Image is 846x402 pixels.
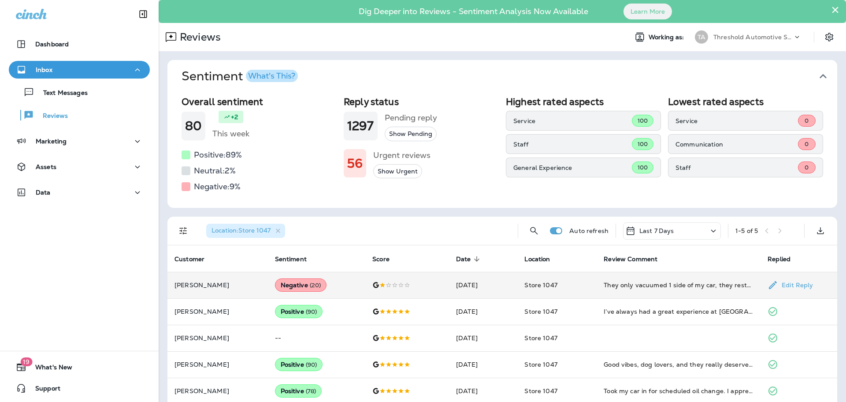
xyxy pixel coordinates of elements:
[174,387,261,394] p: [PERSON_NAME]
[174,60,844,93] button: SentimentWhat's This?
[675,164,798,171] p: Staff
[182,96,337,107] h2: Overall sentiment
[275,358,323,371] div: Positive
[36,163,56,170] p: Assets
[131,5,156,23] button: Collapse Sidebar
[333,10,614,13] p: Dig Deeper into Reviews - Sentiment Analysis Now Available
[306,361,317,368] span: ( 90 )
[174,308,261,315] p: [PERSON_NAME]
[524,387,557,395] span: Store 1047
[174,334,261,342] p: [PERSON_NAME]
[9,61,150,79] button: Inbox
[638,140,648,148] span: 100
[649,34,686,41] span: Working as:
[805,164,809,171] span: 0
[9,35,150,53] button: Dashboard
[212,127,249,141] h5: This week
[449,325,517,351] td: [DATE]
[735,227,758,234] div: 1 - 5 of 5
[805,140,809,148] span: 0
[26,385,60,395] span: Support
[768,255,802,263] span: Replied
[34,89,88,98] p: Text Messages
[36,66,52,73] p: Inbox
[695,30,708,44] div: TA
[449,351,517,378] td: [DATE]
[456,255,471,263] span: Date
[524,361,557,368] span: Store 1047
[9,106,150,124] button: Reviews
[805,117,809,124] span: 0
[347,119,374,133] h1: 1297
[385,111,437,125] h5: Pending reply
[604,307,753,316] div: I’ve always had a great experience at Grease Monkey but the Idaho Falls location on Channing Way ...
[9,379,150,397] button: Support
[174,361,261,368] p: [PERSON_NAME]
[248,72,295,80] div: What's This?
[9,358,150,376] button: 19What's New
[174,255,204,263] span: Customer
[668,96,823,107] h2: Lowest rated aspects
[604,281,753,289] div: They only vacuumed 1 side of my car, they restarted the 15 minute timer at 7 minutes when they we...
[524,255,550,263] span: Location
[36,138,67,145] p: Marketing
[525,222,543,240] button: Search Reviews
[778,282,813,289] p: Edit Reply
[638,117,648,124] span: 100
[174,222,192,240] button: Filters
[9,158,150,176] button: Assets
[373,148,430,162] h5: Urgent reviews
[524,255,561,263] span: Location
[449,298,517,325] td: [DATE]
[9,132,150,150] button: Marketing
[275,278,327,292] div: Negative
[812,222,829,240] button: Export as CSV
[713,34,793,41] p: Threshold Automotive Service dba Grease Monkey
[524,281,557,289] span: Store 1047
[604,255,657,263] span: Review Comment
[211,226,271,234] span: Location : Store 1047
[372,255,401,263] span: Score
[182,69,298,84] h1: Sentiment
[569,227,609,234] p: Auto refresh
[675,141,798,148] p: Communication
[174,255,216,263] span: Customer
[604,255,669,263] span: Review Comment
[275,255,318,263] span: Sentiment
[185,119,202,133] h1: 80
[306,387,316,395] span: ( 78 )
[506,96,661,107] h2: Highest rated aspects
[9,184,150,201] button: Data
[174,282,261,289] p: [PERSON_NAME]
[275,305,323,318] div: Positive
[638,164,648,171] span: 100
[246,70,298,82] button: What's This?
[275,255,307,263] span: Sentiment
[35,41,69,48] p: Dashboard
[373,164,422,179] button: Show Urgent
[821,29,837,45] button: Settings
[524,308,557,316] span: Store 1047
[347,156,363,171] h1: 56
[344,96,499,107] h2: Reply status
[194,180,241,194] h5: Negative: 9 %
[449,272,517,298] td: [DATE]
[34,112,68,120] p: Reviews
[524,334,557,342] span: Store 1047
[231,113,238,121] p: +2
[268,325,366,351] td: --
[831,3,839,17] button: Close
[604,360,753,369] div: Good vibes, dog lovers, and they really deserve some love for being on the spot and present. Amaz...
[206,224,285,238] div: Location:Store 1047
[176,30,221,44] p: Reviews
[623,4,672,19] button: Learn More
[385,127,437,141] button: Show Pending
[768,255,790,263] span: Replied
[310,282,321,289] span: ( 20 )
[167,93,837,208] div: SentimentWhat's This?
[513,164,632,171] p: General Experience
[9,83,150,101] button: Text Messages
[604,387,753,395] div: Took my car in for scheduled oil change. I appreciate that they also check other things on my car...
[20,357,32,366] span: 19
[306,308,317,316] span: ( 90 )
